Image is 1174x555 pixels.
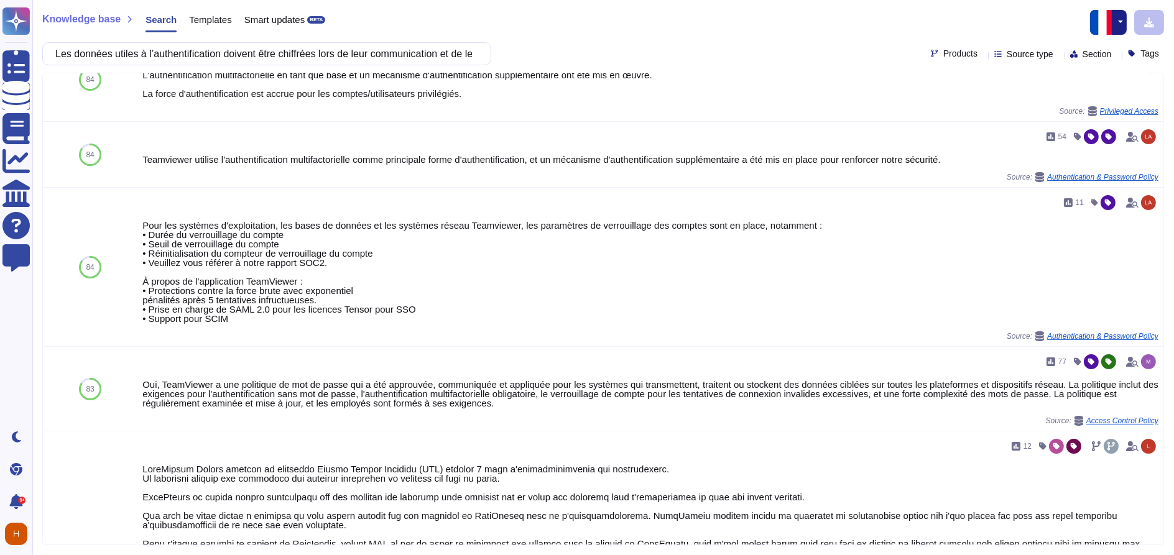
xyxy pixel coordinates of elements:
[86,264,94,271] span: 84
[943,49,978,58] span: Products
[1086,417,1158,424] span: Access Control Policy
[1141,354,1156,369] img: user
[142,221,1158,323] div: Pour les systèmes d'exploitation, les bases de données et les systèmes réseau Teamviewer, les par...
[1141,439,1156,454] img: user
[142,155,1158,164] div: Teamviewer utilise l'authentification multifactorielle comme principale forme d'authentification,...
[1024,443,1032,450] span: 12
[1047,333,1158,340] span: Authentication & Password Policy
[1141,195,1156,210] img: user
[1059,106,1158,116] span: Source:
[2,520,36,548] button: user
[307,16,325,24] div: BETA
[1047,173,1158,181] span: Authentication & Password Policy
[49,43,478,65] input: Search a question or template...
[142,70,1158,98] div: L'authentification multifactorielle en tant que base et un mécanisme d'authentification supplémen...
[1090,10,1115,35] img: fr
[244,15,305,24] span: Smart updates
[1083,50,1112,58] span: Section
[1058,358,1066,365] span: 77
[1007,331,1158,341] span: Source:
[1100,108,1158,115] span: Privileged Access
[86,76,94,83] span: 84
[1007,50,1053,58] span: Source type
[1076,199,1084,206] span: 11
[1141,129,1156,144] img: user
[42,14,121,24] span: Knowledge base
[142,380,1158,408] div: Oui, TeamViewer a une politique de mot de passe qui a été approuvée, communiquée et appliquée pou...
[18,497,25,504] div: 9+
[1007,172,1158,182] span: Source:
[189,15,231,24] span: Templates
[146,15,177,24] span: Search
[5,523,27,545] img: user
[86,385,94,393] span: 83
[1058,133,1066,140] span: 54
[86,151,94,158] span: 84
[1140,49,1159,58] span: Tags
[1046,416,1158,426] span: Source:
